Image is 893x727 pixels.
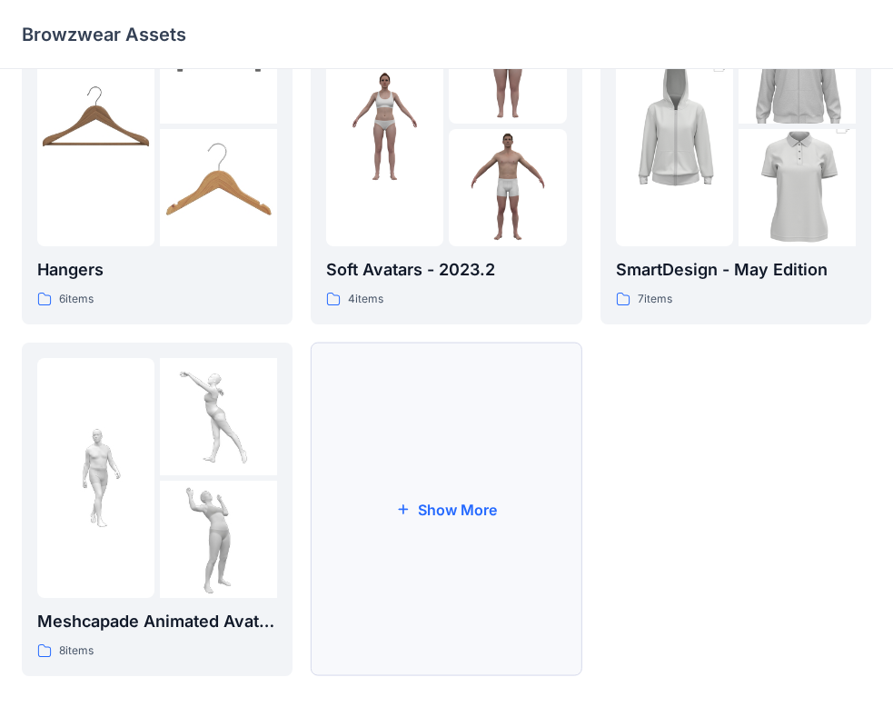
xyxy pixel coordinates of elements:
[160,481,277,598] img: folder 3
[22,22,186,47] p: Browzwear Assets
[311,343,581,676] button: Show More
[22,343,293,676] a: folder 1folder 2folder 3Meshcapade Animated Avatars8items
[59,290,94,309] p: 6 items
[37,67,154,184] img: folder 1
[616,257,856,283] p: SmartDesign - May Edition
[348,290,383,309] p: 4 items
[326,67,443,184] img: folder 1
[160,129,277,246] img: folder 3
[37,419,154,536] img: folder 1
[160,358,277,475] img: folder 2
[37,609,277,634] p: Meshcapade Animated Avatars
[449,129,566,246] img: folder 3
[37,257,277,283] p: Hangers
[739,100,856,276] img: folder 3
[326,257,566,283] p: Soft Avatars - 2023.2
[616,38,733,214] img: folder 1
[638,290,672,309] p: 7 items
[59,642,94,661] p: 8 items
